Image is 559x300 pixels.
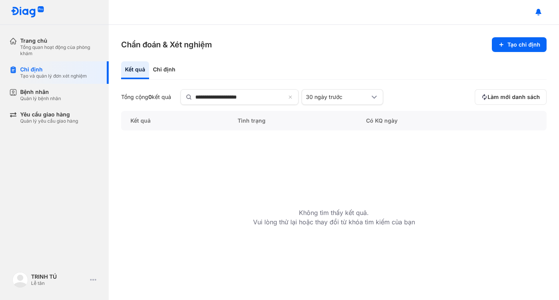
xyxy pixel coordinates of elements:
button: Làm mới danh sách [475,89,547,105]
div: Kết quả [121,61,149,79]
span: Làm mới danh sách [488,94,540,101]
div: Lễ tân [31,280,87,286]
div: Quản lý yêu cầu giao hàng [20,118,78,124]
img: logo [11,6,44,18]
div: Tạo và quản lý đơn xét nghiệm [20,73,87,79]
div: Tổng cộng kết quả [121,94,171,101]
div: Bệnh nhân [20,88,61,95]
div: Có KQ ngày [357,111,495,130]
div: Tình trạng [228,111,357,130]
div: Quản lý bệnh nhân [20,95,61,102]
div: Không tìm thấy kết quả. Vui lòng thử lại hoặc thay đổi từ khóa tìm kiếm của bạn [253,130,415,227]
div: Chỉ định [20,66,87,73]
img: logo [12,272,28,288]
div: Yêu cầu giao hàng [20,111,78,118]
div: Kết quả [121,111,228,130]
div: 30 ngày trước [306,94,370,101]
div: Chỉ định [149,61,179,79]
div: Tổng quan hoạt động của phòng khám [20,44,99,57]
span: 0 [148,94,152,100]
h3: Chẩn đoán & Xét nghiệm [121,39,212,50]
button: Tạo chỉ định [492,37,547,52]
div: Trang chủ [20,37,99,44]
div: TRINH TÚ [31,273,87,280]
